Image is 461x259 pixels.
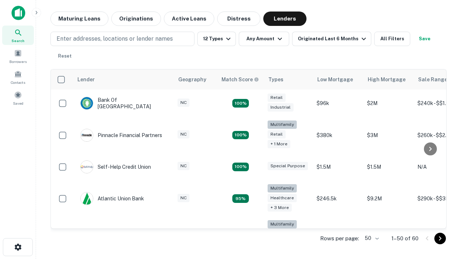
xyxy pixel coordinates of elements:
button: Originations [111,12,161,26]
th: Lender [73,69,174,90]
div: Matching Properties: 17, hasApolloMatch: undefined [232,131,249,140]
img: picture [81,192,93,205]
div: NC [178,130,189,138]
th: Types [264,69,313,90]
div: The Fidelity Bank [80,228,139,241]
div: Matching Properties: 9, hasApolloMatch: undefined [232,194,249,203]
div: Matching Properties: 11, hasApolloMatch: undefined [232,163,249,171]
div: Types [268,75,283,84]
td: $9.2M [363,181,414,217]
th: Capitalize uses an advanced AI algorithm to match your search with the best lender. The match sco... [217,69,264,90]
div: Multifamily [268,220,297,228]
div: Atlantic Union Bank [80,192,144,205]
button: Active Loans [164,12,214,26]
div: Geography [178,75,206,84]
th: Geography [174,69,217,90]
div: + 3 more [268,204,292,212]
button: Originated Last 6 Months [292,32,371,46]
div: 50 [362,233,380,244]
div: High Mortgage [368,75,406,84]
div: Multifamily [268,184,297,192]
div: Healthcare [268,194,297,202]
img: picture [81,97,93,109]
div: Lender [77,75,95,84]
div: Bank Of [GEOGRAPHIC_DATA] [80,97,167,110]
a: Saved [2,88,34,108]
a: Borrowers [2,46,34,66]
span: Search [12,38,24,44]
p: Enter addresses, locations or lender names [57,35,173,43]
iframe: Chat Widget [425,178,461,213]
a: Contacts [2,67,34,87]
button: Save your search to get updates of matches that match your search criteria. [413,32,436,46]
div: Retail [268,130,286,138]
td: $1.5M [313,153,363,181]
td: $1.5M [363,153,414,181]
div: Special Purpose [268,162,308,170]
td: $380k [313,117,363,153]
div: Industrial [268,103,294,112]
a: Search [2,26,34,45]
button: All Filters [374,32,410,46]
div: NC [178,162,189,170]
div: Retail [268,94,286,102]
button: Enter addresses, locations or lender names [50,32,194,46]
div: Sale Range [418,75,447,84]
td: $246k [313,217,363,253]
img: capitalize-icon.png [12,6,25,20]
img: picture [81,129,93,141]
button: Go to next page [434,233,446,244]
p: Rows per page: [320,234,359,243]
div: Low Mortgage [317,75,353,84]
td: $246.5k [313,181,363,217]
span: Borrowers [9,59,27,64]
div: Capitalize uses an advanced AI algorithm to match your search with the best lender. The match sco... [221,76,259,83]
span: Contacts [11,79,25,85]
div: Originated Last 6 Months [298,35,368,43]
button: Lenders [263,12,306,26]
span: Saved [13,100,23,106]
button: Any Amount [239,32,289,46]
div: Multifamily [268,121,297,129]
h6: Match Score [221,76,258,83]
td: $3.2M [363,217,414,253]
div: NC [178,194,189,202]
td: $96k [313,90,363,117]
button: Reset [53,49,76,63]
div: NC [178,99,189,107]
p: 1–50 of 60 [391,234,419,243]
td: $3M [363,117,414,153]
td: $2M [363,90,414,117]
div: Self-help Credit Union [80,160,151,173]
div: Matching Properties: 15, hasApolloMatch: undefined [232,99,249,108]
th: Low Mortgage [313,69,363,90]
div: Pinnacle Financial Partners [80,129,162,142]
img: picture [81,161,93,173]
button: Maturing Loans [50,12,108,26]
button: 12 Types [197,32,236,46]
div: + 1 more [268,140,290,148]
button: Distress [217,12,260,26]
th: High Mortgage [363,69,414,90]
